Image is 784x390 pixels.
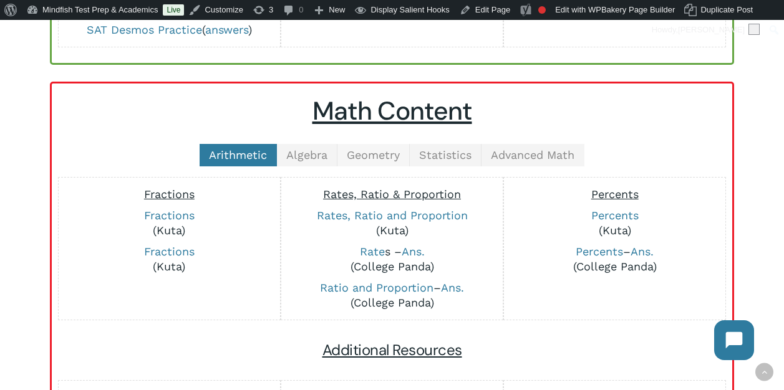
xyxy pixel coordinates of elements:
a: Percents [576,245,623,258]
a: Percents [591,209,639,222]
span: Rates, Ratio & Proportion [323,188,461,201]
a: Geometry [337,144,410,166]
span: [PERSON_NAME] [678,25,745,34]
a: Algebra [277,144,337,166]
a: answers [205,23,248,36]
p: (Kuta) [510,208,719,238]
a: SAT Desmos Practice [87,23,202,36]
p: (Kuta) [65,208,274,238]
a: Ans. [402,245,425,258]
a: Rate [360,245,385,258]
span: Percents [591,188,639,201]
a: Arithmetic [200,144,277,166]
span: Geometry [347,148,400,161]
a: Live [163,4,184,16]
p: – (College Panda) [288,280,496,310]
p: s – (College Panda) [288,244,496,274]
a: Advanced Math [482,144,584,166]
span: Statistics [419,148,472,161]
p: ( ) [65,22,274,37]
a: Ans. [441,281,464,294]
u: Math Content [312,95,472,128]
span: Algebra [286,148,327,161]
p: – (College Panda) [510,244,719,274]
a: Ratio and Proportion [320,281,433,294]
a: Fractions [144,245,195,258]
a: Statistics [410,144,482,166]
a: Ans. [631,245,654,258]
span: Arithmetic [209,148,267,161]
a: Rates, Ratio and Proportion [317,209,468,222]
p: (Kuta) [288,208,496,238]
iframe: Chatbot [702,308,767,373]
div: Focus keyphrase not set [538,6,546,14]
span: Advanced Math [491,148,574,161]
span: Additional Resources [322,340,462,359]
a: Fractions [144,209,195,222]
p: (Kuta) [65,244,274,274]
a: Howdy, [647,20,765,40]
span: Fractions [144,188,195,201]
